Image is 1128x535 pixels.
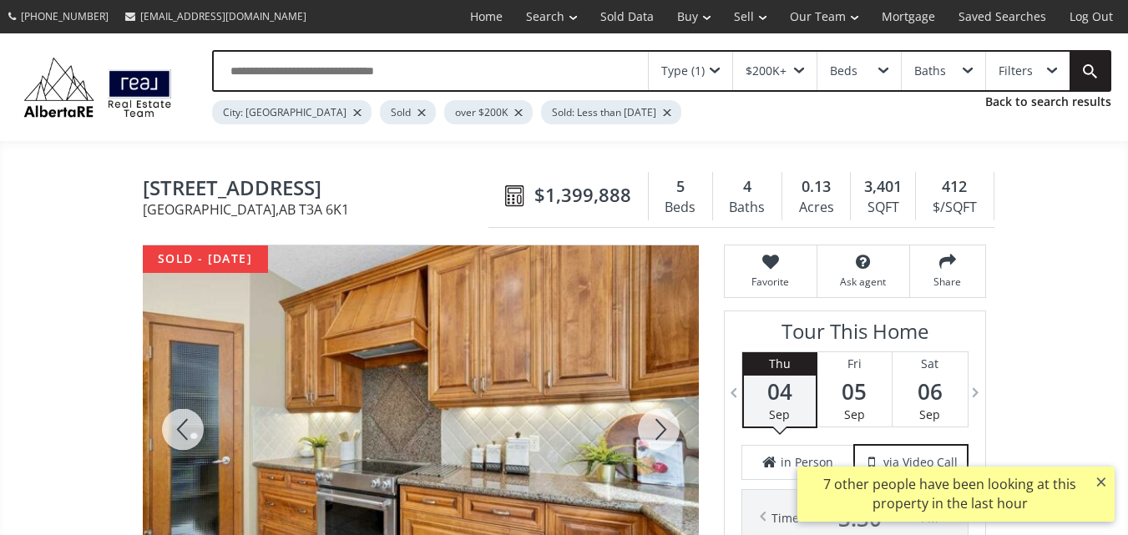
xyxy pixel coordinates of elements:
[541,100,681,124] div: Sold: Less than [DATE]
[444,100,533,124] div: over $200K
[844,406,865,422] span: Sep
[143,177,497,203] span: 4741 Hamptons Way NW
[791,195,842,220] div: Acres
[380,100,436,124] div: Sold
[893,380,968,403] span: 06
[212,100,372,124] div: City: [GEOGRAPHIC_DATA]
[791,176,842,198] div: 0.13
[914,65,946,77] div: Baths
[657,176,704,198] div: 5
[817,352,892,376] div: Fri
[859,195,907,220] div: SQFT
[826,275,901,289] span: Ask agent
[733,275,808,289] span: Favorite
[830,65,857,77] div: Beds
[657,195,704,220] div: Beds
[721,176,773,198] div: 4
[771,507,938,530] div: Time PM
[918,275,977,289] span: Share
[1088,467,1115,497] button: ×
[999,65,1033,77] div: Filters
[661,65,705,77] div: Type (1)
[17,53,179,121] img: Logo
[864,176,902,198] span: 3,401
[919,406,940,422] span: Sep
[140,9,306,23] span: [EMAIL_ADDRESS][DOMAIN_NAME]
[21,9,109,23] span: [PHONE_NUMBER]
[924,195,984,220] div: $/SQFT
[143,203,497,216] span: [GEOGRAPHIC_DATA] , AB T3A 6K1
[883,454,958,471] span: via Video Call
[781,454,833,471] span: in Person
[806,475,1094,513] div: 7 other people have been looking at this property in the last hour
[744,352,816,376] div: Thu
[985,93,1111,110] a: Back to search results
[893,352,968,376] div: Sat
[744,380,816,403] span: 04
[746,65,787,77] div: $200K+
[817,380,892,403] span: 05
[741,320,969,351] h3: Tour This Home
[924,176,984,198] div: 412
[117,1,315,32] a: [EMAIL_ADDRESS][DOMAIN_NAME]
[769,406,790,422] span: Sep
[143,245,268,273] div: sold - [DATE]
[721,195,773,220] div: Baths
[534,182,631,208] span: $1,399,888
